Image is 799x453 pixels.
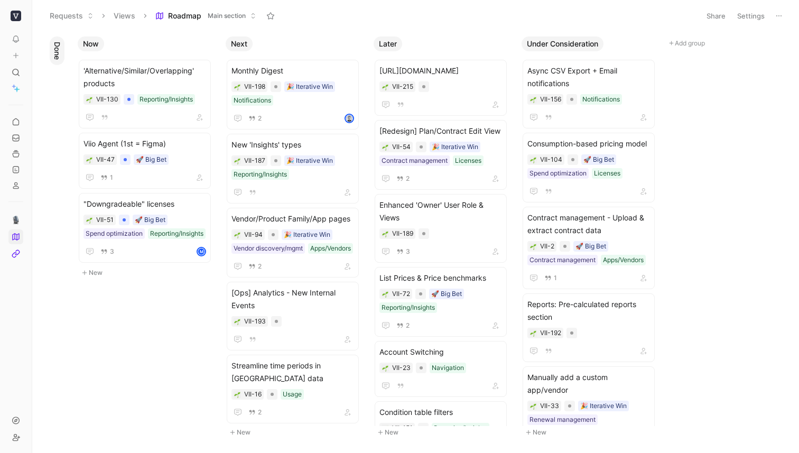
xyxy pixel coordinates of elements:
[198,248,205,255] div: M
[382,290,389,298] button: 🌱
[374,426,513,439] button: New
[382,302,435,313] div: Reporting/Insights
[406,175,410,182] span: 2
[375,341,507,397] a: Account SwitchingNavigation
[529,402,537,410] button: 🌱
[540,328,561,338] div: VII-192
[286,155,333,166] div: 🎉 Iterative Win
[382,83,389,90] button: 🌱
[583,154,614,165] div: 🚀 Big Bet
[135,215,165,225] div: 🚀 Big Bet
[529,156,537,163] button: 🌱
[78,266,217,279] button: New
[522,426,661,439] button: New
[150,228,203,239] div: Reporting/Insights
[530,403,536,410] img: 🌱
[375,60,507,116] a: [URL][DOMAIN_NAME]
[529,168,587,179] div: Spend optimization
[98,246,116,257] button: 3
[530,330,536,337] img: 🌱
[379,199,502,224] span: Enhanced 'Owner' User Role & Views
[523,293,655,362] a: Reports: Pre-calculated reports section
[151,8,261,24] button: RoadmapMain section
[234,84,240,90] img: 🌱
[284,229,330,240] div: 🎉 Iterative Win
[45,8,98,24] button: Requests
[8,201,23,261] div: 🎙️
[540,94,561,105] div: VII-156
[244,229,263,240] div: VII-94
[79,193,211,263] a: "Downgradeable" licenses🚀 Big BetSpend optimizationReporting/Insights3M
[431,289,462,299] div: 🚀 Big Bet
[382,364,389,372] div: 🌱
[8,212,23,227] a: 🎙️
[594,168,620,179] div: Licenses
[234,231,241,238] button: 🌱
[96,215,114,225] div: VII-51
[530,244,536,250] img: 🌱
[73,32,221,284] div: NowNew
[455,155,481,166] div: Licenses
[540,401,559,411] div: VII-33
[246,261,264,272] button: 2
[542,272,559,284] button: 1
[168,11,201,21] span: Roadmap
[52,42,62,60] span: Done
[234,83,241,90] button: 🌱
[234,157,241,164] button: 🌱
[382,143,389,151] div: 🌱
[234,158,240,164] img: 🌱
[234,319,240,325] img: 🌱
[432,363,464,373] div: Navigation
[83,39,99,49] span: Now
[310,243,351,254] div: Apps/Vendors
[86,216,93,224] button: 🌱
[382,230,389,237] button: 🌱
[231,64,354,77] span: Monthly Digest
[208,11,246,21] span: Main section
[11,11,21,21] img: Viio
[227,208,359,278] a: Vendor/Product Family/App pages🎉 Iterative WinVendor discovery/mgmtApps/Vendors2
[517,32,665,444] div: Under ConsiderationNew
[379,272,502,284] span: List Prices & Price benchmarks
[523,133,655,202] a: Consumption-based pricing model🚀 Big BetSpend optimizationLicenses
[234,318,241,325] div: 🌱
[382,424,389,432] button: 🌱
[394,320,412,331] button: 2
[12,216,20,224] img: 🎙️
[392,363,411,373] div: VII-23
[529,243,537,250] button: 🌱
[96,94,118,105] div: VII-130
[234,391,241,398] button: 🌱
[382,291,388,298] img: 🌱
[346,115,353,122] img: avatar
[231,138,354,151] span: New 'Insights' types
[78,36,104,51] button: Now
[246,113,264,124] button: 2
[226,426,365,439] button: New
[231,39,247,49] span: Next
[231,286,354,312] span: [Ops] Analytics - New Internal Events
[234,169,287,180] div: Reporting/Insights
[530,157,536,163] img: 🌱
[244,81,265,92] div: VII-198
[369,32,517,444] div: LaterNew
[392,81,413,92] div: VII-215
[374,36,402,51] button: Later
[732,8,769,23] button: Settings
[379,125,502,137] span: [Redesign] Plan/Contract Edit View
[554,275,557,281] span: 1
[231,359,354,385] span: Streamline time periods in [GEOGRAPHIC_DATA] data
[86,156,93,163] button: 🌱
[382,426,388,432] img: 🌱
[382,365,388,372] img: 🌱
[523,60,655,128] a: Async CSV Export + Email notificationsNotifications
[527,211,650,237] span: Contract management - Upload & extract contract data
[246,406,264,418] button: 2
